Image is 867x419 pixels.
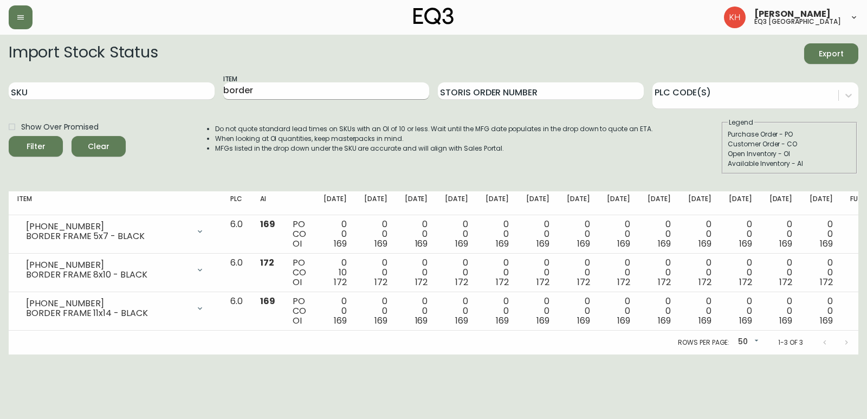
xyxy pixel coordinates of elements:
[26,260,189,270] div: [PHONE_NUMBER]
[761,191,801,215] th: [DATE]
[9,43,158,64] h2: Import Stock Status
[698,314,711,327] span: 169
[293,237,302,250] span: OI
[455,237,468,250] span: 169
[810,296,833,326] div: 0 0
[820,314,833,327] span: 169
[729,220,752,249] div: 0 0
[17,258,213,282] div: [PHONE_NUMBER]BORDER FRAME 8x10 - BLACK
[405,220,428,249] div: 0 0
[80,140,117,153] span: Clear
[728,159,851,169] div: Available Inventory - AI
[577,276,590,288] span: 172
[364,296,387,326] div: 0 0
[445,258,468,287] div: 0 0
[374,237,387,250] span: 169
[658,276,671,288] span: 172
[477,191,517,215] th: [DATE]
[769,220,793,249] div: 0 0
[688,296,711,326] div: 0 0
[577,314,590,327] span: 169
[688,220,711,249] div: 0 0
[779,237,792,250] span: 169
[801,191,842,215] th: [DATE]
[374,314,387,327] span: 169
[769,258,793,287] div: 0 0
[778,338,803,347] p: 1-3 of 3
[720,191,761,215] th: [DATE]
[374,276,387,288] span: 172
[26,231,189,241] div: BORDER FRAME 5x7 - BLACK
[567,220,590,249] div: 0 0
[21,121,99,133] span: Show Over Promised
[724,7,746,28] img: 6bce50593809ea0ae37ab3ec28db6a8b
[526,296,549,326] div: 0 0
[536,276,549,288] span: 172
[678,338,729,347] p: Rows per page:
[680,191,720,215] th: [DATE]
[617,237,630,250] span: 169
[728,130,851,139] div: Purchase Order - PO
[222,215,251,254] td: 6.0
[334,276,347,288] span: 172
[9,136,63,157] button: Filter
[598,191,639,215] th: [DATE]
[607,220,630,249] div: 0 0
[698,276,711,288] span: 172
[779,276,792,288] span: 172
[607,296,630,326] div: 0 0
[215,124,653,134] li: Do not quote standard lead times on SKUs with an OI of 10 or less. Wait until the MFG date popula...
[396,191,437,215] th: [DATE]
[729,296,752,326] div: 0 0
[413,8,454,25] img: logo
[27,140,46,153] div: Filter
[72,136,126,157] button: Clear
[222,292,251,331] td: 6.0
[293,220,306,249] div: PO CO
[222,191,251,215] th: PLC
[810,220,833,249] div: 0 0
[739,314,752,327] span: 169
[486,258,509,287] div: 0 0
[293,276,302,288] span: OI
[577,237,590,250] span: 169
[804,43,858,64] button: Export
[813,47,850,61] span: Export
[436,191,477,215] th: [DATE]
[17,296,213,320] div: [PHONE_NUMBER]BORDER FRAME 11x14 - BLACK
[496,237,509,250] span: 169
[323,220,347,249] div: 0 0
[728,149,851,159] div: Open Inventory - OI
[734,333,761,351] div: 50
[729,258,752,287] div: 0 0
[455,276,468,288] span: 172
[215,134,653,144] li: When looking at OI quantities, keep masterpacks in mind.
[617,314,630,327] span: 169
[260,218,275,230] span: 169
[260,256,274,269] span: 172
[260,295,275,307] span: 169
[364,258,387,287] div: 0 0
[415,237,428,250] span: 169
[558,191,599,215] th: [DATE]
[728,139,851,149] div: Customer Order - CO
[567,258,590,287] div: 0 0
[293,258,306,287] div: PO CO
[567,296,590,326] div: 0 0
[728,118,754,127] legend: Legend
[648,296,671,326] div: 0 0
[658,314,671,327] span: 169
[820,276,833,288] span: 172
[215,144,653,153] li: MFGs listed in the drop down under the SKU are accurate and will align with Sales Portal.
[486,220,509,249] div: 0 0
[820,237,833,250] span: 169
[648,258,671,287] div: 0 0
[779,314,792,327] span: 169
[769,296,793,326] div: 0 0
[445,220,468,249] div: 0 0
[739,276,752,288] span: 172
[739,237,752,250] span: 169
[293,296,306,326] div: PO CO
[688,258,711,287] div: 0 0
[415,276,428,288] span: 172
